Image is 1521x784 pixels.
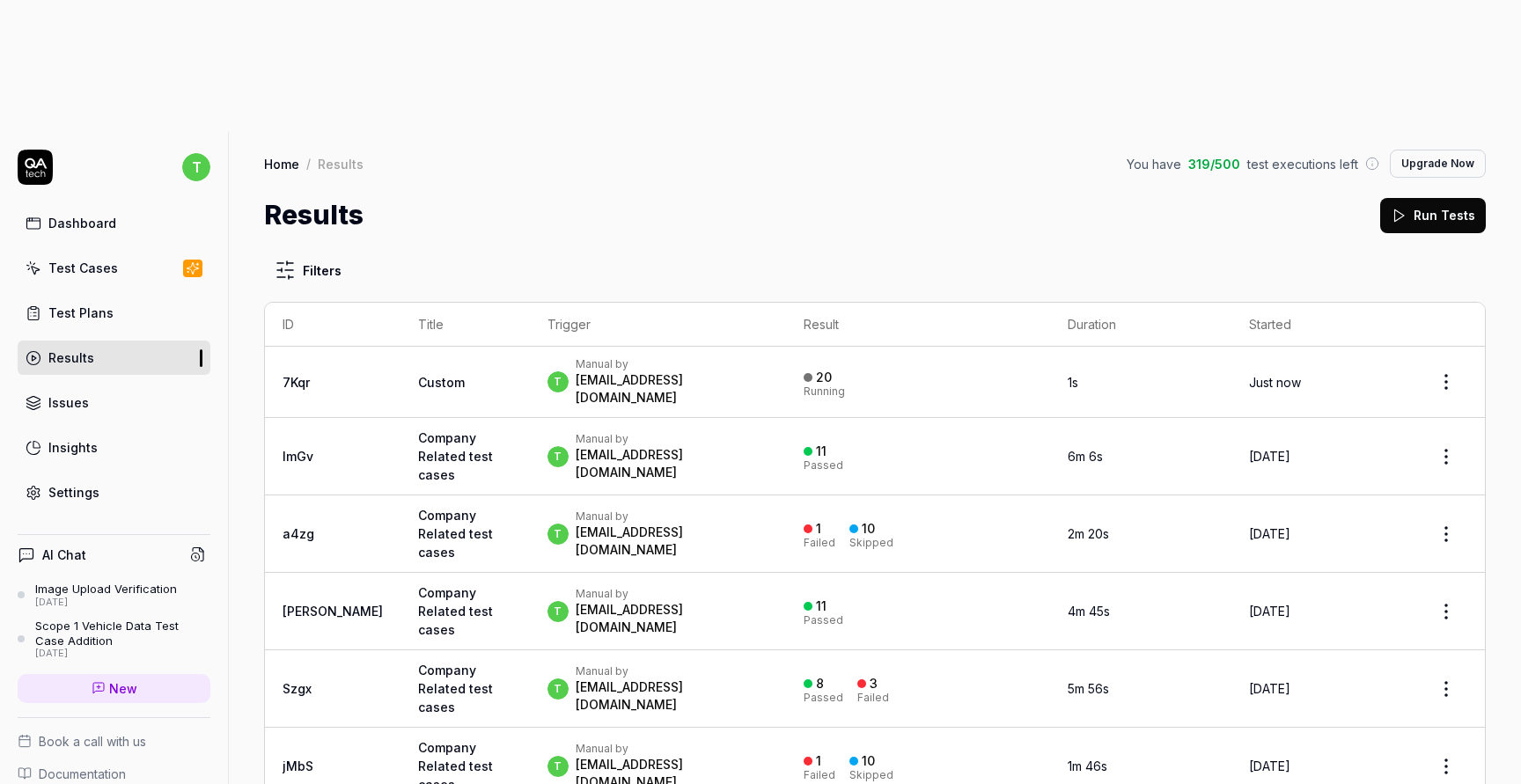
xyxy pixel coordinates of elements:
[18,619,210,659] a: Scope 1 Vehicle Data Test Case Addition[DATE]
[18,475,210,509] a: Settings
[18,430,210,465] a: Insights
[182,150,210,185] button: t
[862,753,875,769] div: 10
[1249,681,1290,696] time: [DATE]
[547,371,569,392] span: t
[804,770,835,780] div: Failed
[1249,375,1301,390] time: Just now
[576,587,769,601] div: Manual by
[816,676,824,692] div: 8
[1068,681,1109,696] time: 5m 56s
[1068,449,1103,464] time: 6m 6s
[42,546,86,564] h4: AI Chat
[39,765,126,783] span: Documentation
[182,153,210,181] span: t
[862,521,875,537] div: 10
[1188,155,1240,173] span: 319 / 500
[1249,449,1290,464] time: [DATE]
[1249,604,1290,619] time: [DATE]
[1247,155,1358,173] span: test executions left
[35,648,210,660] div: [DATE]
[576,678,769,714] div: [EMAIL_ADDRESS][DOMAIN_NAME]
[547,446,569,467] span: t
[547,756,569,777] span: t
[418,585,493,637] a: Company Related test cases
[849,770,893,780] div: Skipped
[306,155,311,172] div: /
[265,303,400,347] th: ID
[576,509,769,524] div: Manual by
[18,582,210,608] a: Image Upload Verification[DATE]
[35,619,210,648] div: Scope 1 Vehicle Data Test Case Addition
[816,443,827,459] div: 11
[576,432,769,446] div: Manual by
[18,296,210,330] a: Test Plans
[576,446,769,481] div: [EMAIL_ADDRESS][DOMAIN_NAME]
[816,753,821,769] div: 1
[48,348,94,367] div: Results
[48,393,89,412] div: Issues
[109,679,137,698] span: New
[1068,604,1110,619] time: 4m 45s
[39,732,146,751] span: Book a call with us
[1068,758,1107,773] time: 1m 46s
[48,438,98,457] div: Insights
[786,303,1049,347] th: Result
[576,601,769,636] div: [EMAIL_ADDRESS][DOMAIN_NAME]
[18,251,210,285] a: Test Cases
[35,597,177,609] div: [DATE]
[576,357,769,371] div: Manual by
[816,370,832,385] div: 20
[530,303,787,347] th: Trigger
[804,538,835,548] div: Failed
[18,385,210,420] a: Issues
[418,375,465,390] span: Custom
[804,615,843,626] div: Passed
[318,155,364,172] div: Results
[18,341,210,375] a: Results
[1249,758,1290,773] time: [DATE]
[804,692,843,703] div: Passed
[816,521,821,537] div: 1
[816,598,827,614] div: 11
[804,386,845,397] div: Running
[576,371,769,407] div: [EMAIL_ADDRESS][DOMAIN_NAME]
[35,582,177,596] div: Image Upload Verification
[418,663,493,714] a: Company Related test cases
[849,538,893,548] div: Skipped
[48,304,114,322] div: Test Plans
[804,460,843,471] div: Passed
[547,678,569,700] span: t
[1068,526,1109,541] time: 2m 20s
[18,732,210,751] a: Book a call with us
[547,601,569,622] span: t
[418,430,493,482] a: Company Related test cases
[264,253,352,288] button: Filters
[283,604,383,619] a: [PERSON_NAME]
[283,375,310,390] a: 7Kqr
[264,195,364,235] h1: Results
[576,742,769,756] div: Manual by
[547,524,569,545] span: t
[1249,526,1290,541] time: [DATE]
[400,303,530,347] th: Title
[418,508,493,560] a: Company Related test cases
[48,259,118,277] div: Test Cases
[264,155,299,172] a: Home
[576,524,769,559] div: [EMAIL_ADDRESS][DOMAIN_NAME]
[48,483,99,502] div: Settings
[283,449,313,464] a: lmGv
[1127,155,1181,173] span: You have
[857,692,889,703] div: Failed
[1390,150,1486,178] button: Upgrade Now
[1068,375,1078,390] time: 1s
[283,758,313,773] a: jMbS
[1050,303,1231,347] th: Duration
[870,676,878,692] div: 3
[576,664,769,678] div: Manual by
[48,214,116,232] div: Dashboard
[1380,198,1486,233] button: Run Tests
[18,765,210,783] a: Documentation
[283,681,312,696] a: Szgx
[1231,303,1407,347] th: Started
